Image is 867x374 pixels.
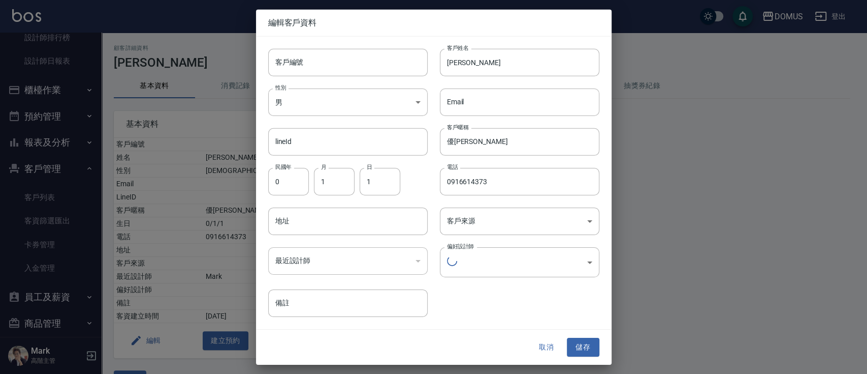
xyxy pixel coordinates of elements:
[268,88,428,116] div: 男
[275,83,286,91] label: 性別
[447,44,468,51] label: 客戶姓名
[321,163,326,171] label: 月
[268,17,599,27] span: 編輯客戶資料
[530,338,563,357] button: 取消
[447,243,473,250] label: 偏好設計師
[447,163,458,171] label: 電話
[447,124,468,131] label: 客戶暱稱
[367,163,372,171] label: 日
[567,338,599,357] button: 儲存
[275,163,291,171] label: 民國年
